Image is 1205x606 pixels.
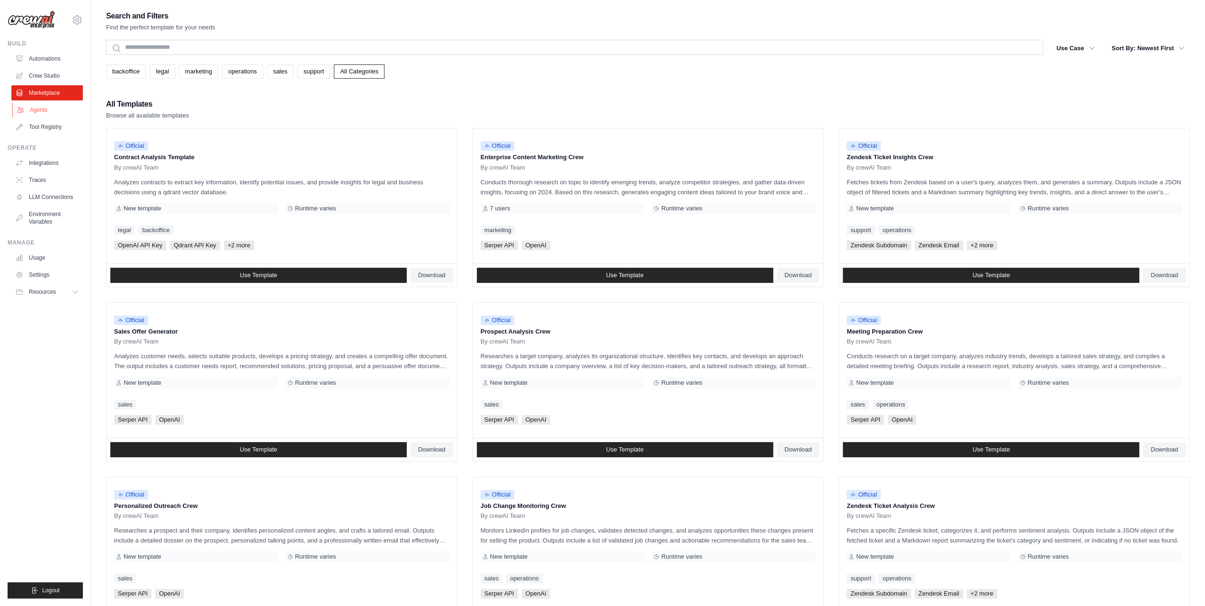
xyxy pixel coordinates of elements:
[522,589,550,598] span: OpenAI
[481,316,515,325] span: Official
[106,98,189,111] h2: All Templates
[114,400,136,409] a: sales
[106,23,215,32] p: Find the perfect template for your needs
[114,164,159,172] span: By crewAI Team
[114,177,449,197] p: Analyzes contracts to extract key information, identify potential issues, and provide insights fo...
[114,490,148,499] span: Official
[1027,379,1069,387] span: Runtime varies
[481,525,816,545] p: Monitors LinkedIn profiles for job changes, validates detected changes, and analyzes opportunitie...
[661,553,702,561] span: Runtime varies
[124,205,161,212] span: New template
[490,379,527,387] span: New template
[8,144,83,152] div: Operate
[490,205,510,212] span: 7 users
[606,446,643,453] span: Use Template
[873,400,909,409] a: operations
[110,442,407,457] a: Use Template
[847,316,881,325] span: Official
[418,446,446,453] span: Download
[1027,205,1069,212] span: Runtime varies
[481,338,525,345] span: By crewAI Team
[477,268,773,283] a: Use Template
[1027,553,1069,561] span: Runtime varies
[11,51,83,66] a: Automations
[114,525,449,545] p: Researches a prospect and their company, identifies personalized content angles, and crafts a tai...
[11,172,83,188] a: Traces
[847,589,910,598] span: Zendesk Subdomain
[481,327,816,336] p: Prospect Analysis Crew
[8,239,83,246] div: Manage
[11,207,83,229] a: Environment Variables
[879,226,915,235] a: operations
[114,153,449,162] p: Contract Analysis Template
[915,241,963,250] span: Zendesk Email
[1051,40,1100,57] button: Use Case
[481,512,525,520] span: By crewAI Team
[42,587,60,594] span: Logout
[1143,442,1186,457] a: Download
[481,177,816,197] p: Conducts thorough research on topic to identify emerging trends, analyze competitor strategies, a...
[481,141,515,151] span: Official
[11,250,83,265] a: Usage
[847,512,891,520] span: By crewAI Team
[481,501,816,511] p: Job Change Monitoring Crew
[11,267,83,282] a: Settings
[12,102,84,118] a: Agents
[843,268,1139,283] a: Use Template
[847,153,1182,162] p: Zendesk Ticket Insights Crew
[777,442,820,457] a: Download
[170,241,220,250] span: Qdrant API Key
[11,155,83,171] a: Integrations
[481,226,515,235] a: marketing
[847,490,881,499] span: Official
[847,351,1182,371] p: Conducts research on a target company, analyzes industry trends, develops a tailored sales strate...
[847,574,875,583] a: support
[847,415,884,425] span: Serper API
[856,205,893,212] span: New template
[124,379,161,387] span: New template
[847,241,910,250] span: Zendesk Subdomain
[411,268,453,283] a: Download
[522,415,550,425] span: OpenAI
[110,268,407,283] a: Use Template
[150,64,175,79] a: legal
[481,574,502,583] a: sales
[777,268,820,283] a: Download
[785,446,812,453] span: Download
[155,589,184,598] span: OpenAI
[114,338,159,345] span: By crewAI Team
[481,490,515,499] span: Official
[843,442,1139,457] a: Use Template
[240,446,277,453] span: Use Template
[114,415,152,425] span: Serper API
[106,9,215,23] h2: Search and Filters
[490,553,527,561] span: New template
[8,40,83,47] div: Build
[973,446,1010,453] span: Use Template
[847,177,1182,197] p: Fetches tickets from Zendesk based on a user's query, analyzes them, and generates a summary. Out...
[967,589,997,598] span: +2 more
[11,284,83,299] button: Resources
[295,379,336,387] span: Runtime varies
[267,64,294,79] a: sales
[11,119,83,135] a: Tool Registry
[114,327,449,336] p: Sales Offer Generator
[856,379,893,387] span: New template
[967,241,997,250] span: +2 more
[847,226,875,235] a: support
[11,190,83,205] a: LLM Connections
[1106,40,1190,57] button: Sort By: Newest First
[661,379,702,387] span: Runtime varies
[481,241,518,250] span: Serper API
[606,271,643,279] span: Use Template
[847,338,891,345] span: By crewAI Team
[481,589,518,598] span: Serper API
[224,241,254,250] span: +2 more
[114,241,166,250] span: OpenAI API Key
[240,271,277,279] span: Use Template
[297,64,330,79] a: support
[661,205,702,212] span: Runtime varies
[418,271,446,279] span: Download
[124,553,161,561] span: New template
[8,11,55,29] img: Logo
